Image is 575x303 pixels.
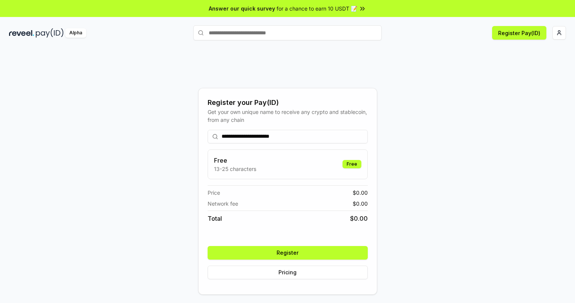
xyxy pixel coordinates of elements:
[209,5,275,12] span: Answer our quick survey
[208,266,368,279] button: Pricing
[343,160,361,168] div: Free
[36,28,64,38] img: pay_id
[208,97,368,108] div: Register your Pay(ID)
[214,165,256,173] p: 13-25 characters
[277,5,357,12] span: for a chance to earn 10 USDT 📝
[353,189,368,197] span: $ 0.00
[208,214,222,223] span: Total
[350,214,368,223] span: $ 0.00
[65,28,86,38] div: Alpha
[492,26,546,40] button: Register Pay(ID)
[208,246,368,260] button: Register
[214,156,256,165] h3: Free
[208,189,220,197] span: Price
[208,108,368,124] div: Get your own unique name to receive any crypto and stablecoin, from any chain
[208,200,238,208] span: Network fee
[9,28,34,38] img: reveel_dark
[353,200,368,208] span: $ 0.00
